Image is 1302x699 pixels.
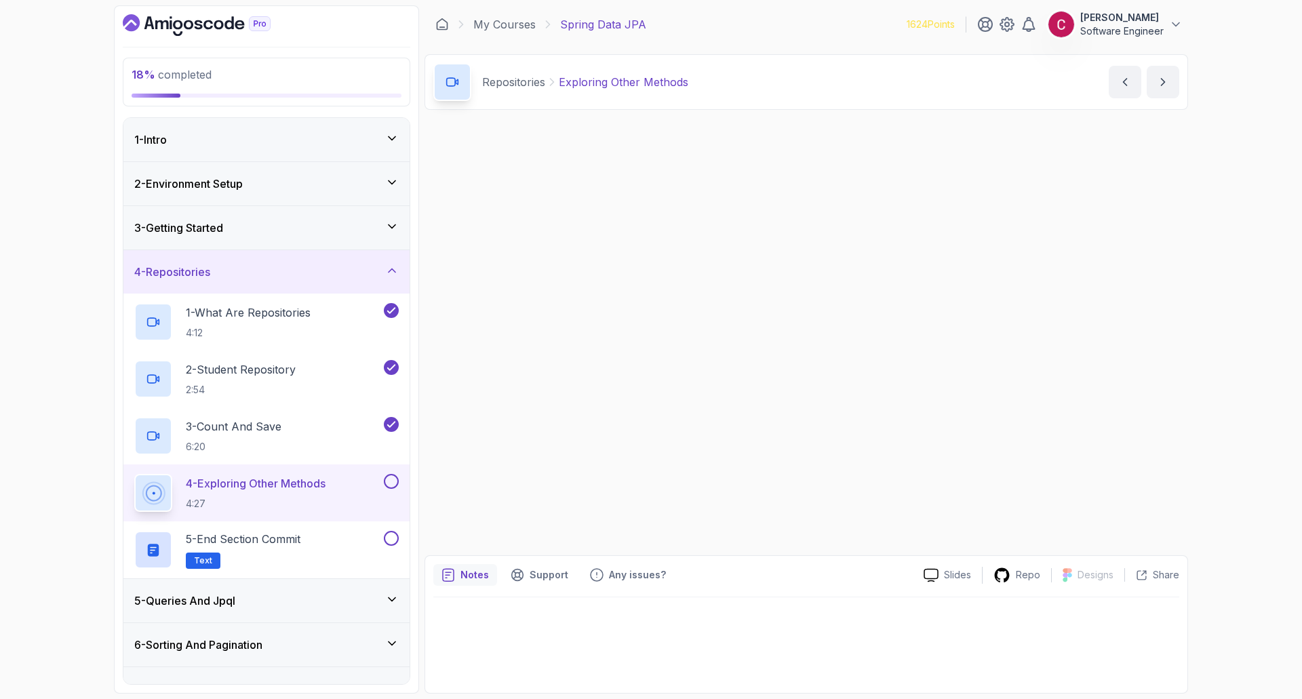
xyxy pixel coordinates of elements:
button: user profile image[PERSON_NAME]Software Engineer [1048,11,1183,38]
p: 4:12 [186,326,311,340]
button: 4-Repositories [123,250,410,294]
span: 18 % [132,68,155,81]
button: 2-Student Repository2:54 [134,360,399,398]
h3: 2 - Environment Setup [134,176,243,192]
img: user profile image [1048,12,1074,37]
h3: 5 - Queries And Jpql [134,593,235,609]
h3: 6 - Sorting And Pagination [134,637,262,653]
p: Spring Data JPA [560,16,646,33]
button: Feedback button [582,564,674,586]
p: 3 - Count And Save [186,418,281,435]
p: 5 - End Section Commit [186,531,300,547]
p: Software Engineer [1080,24,1164,38]
p: 1 - What Are Repositories [186,304,311,321]
button: 3-Count And Save6:20 [134,417,399,455]
button: 2-Environment Setup [123,162,410,205]
p: Share [1153,568,1179,582]
p: 6:20 [186,440,281,454]
span: Text [194,555,212,566]
button: 3-Getting Started [123,206,410,249]
a: My Courses [473,16,536,33]
button: 1-What Are Repositories4:12 [134,303,399,341]
p: 2:54 [186,383,296,397]
a: Slides [913,568,982,582]
p: Exploring Other Methods [559,74,688,90]
p: Repositories [482,74,545,90]
p: Repo [1016,568,1040,582]
button: Support button [502,564,576,586]
button: 6-Sorting And Pagination [123,623,410,666]
h3: 3 - Getting Started [134,220,223,236]
button: Share [1124,568,1179,582]
p: Support [530,568,568,582]
a: Repo [983,567,1051,584]
p: 2 - Student Repository [186,361,296,378]
p: Slides [944,568,971,582]
button: next content [1147,66,1179,98]
h3: 7 - 1 To 1 Relationships [134,681,245,697]
h3: 1 - Intro [134,132,167,148]
button: 5-End Section CommitText [134,531,399,569]
button: notes button [433,564,497,586]
p: 1624 Points [907,18,955,31]
button: 5-Queries And Jpql [123,579,410,622]
p: Any issues? [609,568,666,582]
h3: 4 - Repositories [134,264,210,280]
p: 4 - Exploring Other Methods [186,475,325,492]
button: 4-Exploring Other Methods4:27 [134,474,399,512]
a: Dashboard [123,14,302,36]
p: [PERSON_NAME] [1080,11,1164,24]
span: completed [132,68,212,81]
a: Dashboard [435,18,449,31]
p: Notes [460,568,489,582]
button: 1-Intro [123,118,410,161]
p: Designs [1078,568,1113,582]
p: 4:27 [186,497,325,511]
button: previous content [1109,66,1141,98]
